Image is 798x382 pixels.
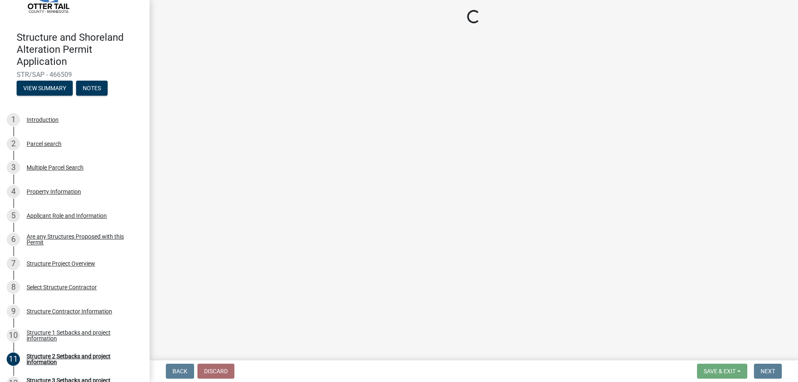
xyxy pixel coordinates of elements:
div: Property Information [27,189,81,195]
div: 6 [7,233,20,246]
div: Parcel search [27,141,62,147]
button: Back [166,364,194,379]
span: Save & Exit [704,368,736,375]
span: Next [761,368,775,375]
button: Discard [197,364,234,379]
div: Structure Project Overview [27,261,95,266]
button: Next [754,364,782,379]
span: Back [172,368,187,375]
div: 9 [7,305,20,318]
div: Applicant Role and Information [27,213,107,219]
wm-modal-confirm: Summary [17,86,73,92]
div: 1 [7,113,20,126]
div: 2 [7,137,20,150]
div: 4 [7,185,20,198]
div: Structure 2 Setbacks and project information [27,353,136,365]
button: Save & Exit [697,364,747,379]
div: 7 [7,257,20,270]
div: 11 [7,352,20,366]
h4: Structure and Shoreland Alteration Permit Application [17,32,143,67]
div: Structure Contractor Information [27,308,112,314]
div: Are any Structures Proposed with this Permit [27,234,136,245]
wm-modal-confirm: Notes [76,86,108,92]
div: Introduction [27,117,59,123]
span: STR/SAP - 466509 [17,71,133,79]
button: View Summary [17,81,73,96]
div: 3 [7,161,20,174]
div: 10 [7,329,20,342]
button: Notes [76,81,108,96]
div: Structure 1 Setbacks and project information [27,330,136,341]
div: Select Structure Contractor [27,284,97,290]
div: 5 [7,209,20,222]
div: 8 [7,281,20,294]
div: Multiple Parcel Search [27,165,84,170]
